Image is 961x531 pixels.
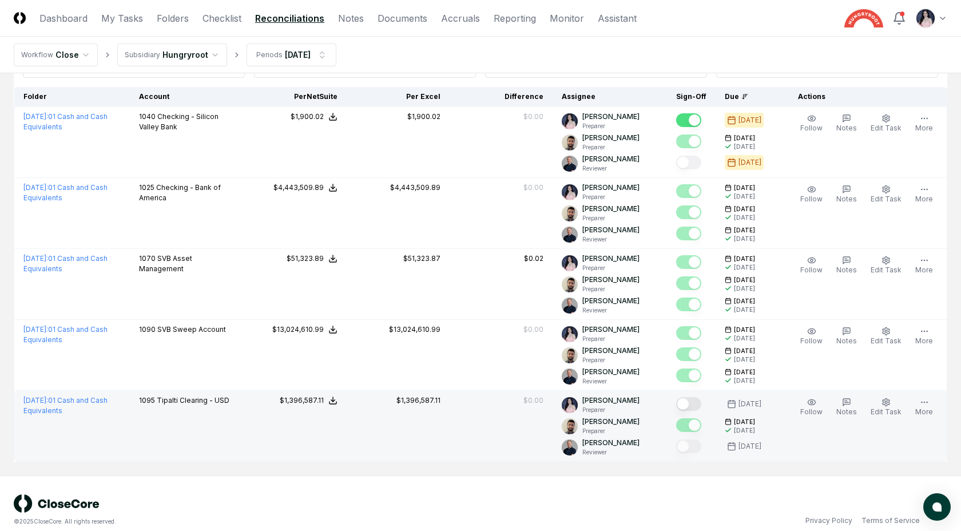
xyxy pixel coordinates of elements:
button: More [913,112,935,136]
div: [DATE] [738,115,761,125]
p: [PERSON_NAME] [582,225,640,235]
p: [PERSON_NAME] [582,112,640,122]
span: Notes [836,195,857,203]
div: [DATE] [285,49,311,61]
span: [DATE] [734,255,755,263]
div: [DATE] [734,213,755,222]
span: Notes [836,336,857,345]
div: $0.02 [524,253,543,264]
div: [DATE] [734,334,755,343]
button: Mark complete [676,298,701,311]
span: [DATE] [734,205,755,213]
th: Difference [450,87,553,107]
a: [DATE]:01 Cash and Cash Equivalents [23,325,108,344]
img: ACg8ocK1rwy8eqCe8mfIxWeyxIbp_9IQcG1JX1XyIUBvatxmYFCosBjk=s96-c [562,255,578,271]
div: [DATE] [738,399,761,409]
a: [DATE]:01 Cash and Cash Equivalents [23,112,108,131]
img: ACg8ocLvq7MjQV6RZF1_Z8o96cGG_vCwfvrLdMx8PuJaibycWA8ZaAE=s96-c [562,227,578,243]
img: ACg8ocLvq7MjQV6RZF1_Z8o96cGG_vCwfvrLdMx8PuJaibycWA8ZaAE=s96-c [562,156,578,172]
img: d09822cc-9b6d-4858-8d66-9570c114c672_214030b4-299a-48fd-ad93-fc7c7aef54c6.png [562,418,578,434]
div: $51,323.89 [287,253,324,264]
p: [PERSON_NAME] [582,275,640,285]
button: Mark complete [676,397,701,411]
img: logo [14,494,100,513]
a: Privacy Policy [805,516,852,526]
span: [DATE] [734,134,755,142]
div: [DATE] [734,263,755,272]
p: [PERSON_NAME] [582,438,640,448]
div: $1,900.02 [407,112,440,122]
p: Preparer [582,193,640,201]
a: Accruals [441,11,480,25]
img: ACg8ocLvq7MjQV6RZF1_Z8o96cGG_vCwfvrLdMx8PuJaibycWA8ZaAE=s96-c [562,368,578,385]
div: Periods [256,50,283,60]
button: $4,443,509.89 [273,183,337,193]
p: Reviewer [582,448,640,457]
button: Mark complete [676,276,701,290]
span: Follow [800,195,823,203]
div: $4,443,509.89 [390,183,440,193]
button: Mark complete [676,439,701,453]
p: Reviewer [582,235,640,244]
div: [DATE] [734,377,755,385]
div: [DATE] [734,355,755,364]
button: Edit Task [868,253,904,278]
span: [DATE] [734,297,755,306]
button: Notes [834,253,859,278]
span: [DATE] [734,326,755,334]
img: d09822cc-9b6d-4858-8d66-9570c114c672_214030b4-299a-48fd-ad93-fc7c7aef54c6.png [562,134,578,150]
span: [DATE] : [23,254,48,263]
div: © 2025 CloseCore. All rights reserved. [14,517,480,526]
div: Account [139,92,235,102]
p: Preparer [582,214,640,223]
button: Notes [834,183,859,207]
div: $13,024,610.99 [272,324,324,335]
span: SVB Sweep Account [157,325,226,334]
button: Edit Task [868,324,904,348]
span: Follow [800,124,823,132]
img: d09822cc-9b6d-4858-8d66-9570c114c672_214030b4-299a-48fd-ad93-fc7c7aef54c6.png [562,347,578,363]
p: [PERSON_NAME] [582,154,640,164]
div: [DATE] [734,142,755,151]
button: Edit Task [868,112,904,136]
button: Mark complete [676,113,701,127]
span: Checking - Silicon Valley Bank [139,112,219,131]
span: 1025 [139,183,154,192]
a: Dashboard [39,11,88,25]
span: Edit Task [871,265,902,274]
span: 1070 [139,254,156,263]
div: $4,443,509.89 [273,183,324,193]
th: Assignee [553,87,667,107]
p: Preparer [582,264,640,272]
img: d09822cc-9b6d-4858-8d66-9570c114c672_214030b4-299a-48fd-ad93-fc7c7aef54c6.png [562,276,578,292]
span: Notes [836,124,857,132]
a: Reporting [494,11,536,25]
p: Preparer [582,335,640,343]
div: Subsidiary [125,50,160,60]
a: [DATE]:01 Cash and Cash Equivalents [23,396,108,415]
span: 1040 [139,112,156,121]
span: Tipalti Clearing - USD [157,396,229,405]
button: Mark complete [676,205,701,219]
span: [DATE] [734,418,755,426]
span: [DATE] [734,184,755,192]
button: Follow [798,112,825,136]
p: Preparer [582,406,640,414]
button: $1,396,587.11 [280,395,337,406]
span: SVB Asset Management [139,254,192,273]
div: $1,396,587.11 [280,395,324,406]
a: Checklist [202,11,241,25]
p: Reviewer [582,306,640,315]
img: ACg8ocK1rwy8eqCe8mfIxWeyxIbp_9IQcG1JX1XyIUBvatxmYFCosBjk=s96-c [916,9,935,27]
span: Edit Task [871,407,902,416]
p: [PERSON_NAME] [582,417,640,427]
img: ACg8ocK1rwy8eqCe8mfIxWeyxIbp_9IQcG1JX1XyIUBvatxmYFCosBjk=s96-c [562,326,578,342]
th: Per NetSuite [244,87,347,107]
div: Workflow [21,50,53,60]
button: Follow [798,395,825,419]
button: Mark complete [676,368,701,382]
div: $0.00 [523,183,543,193]
span: [DATE] : [23,112,48,121]
span: Checking - Bank of America [139,183,221,202]
button: Follow [798,183,825,207]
